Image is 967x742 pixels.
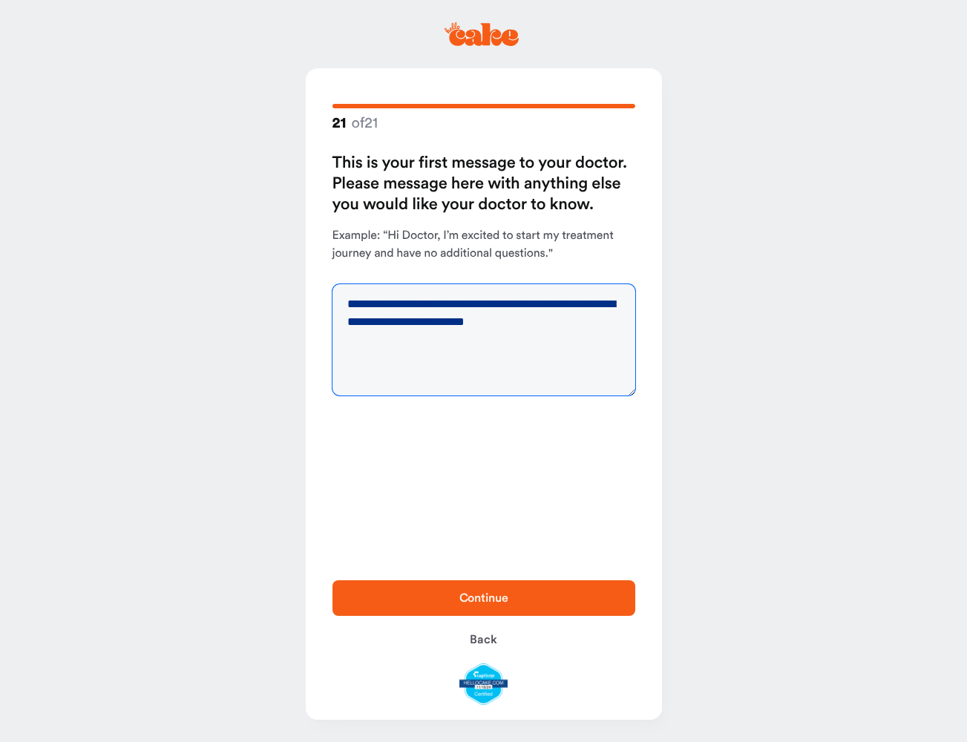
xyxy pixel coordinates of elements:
[332,114,347,133] span: 21
[470,634,496,646] span: Back
[332,227,635,263] p: Example: “Hi Doctor, I’m excited to start my treatment journey and have no additional questions."
[332,580,635,616] button: Continue
[459,663,508,705] img: legit-script-certified.png
[332,153,635,215] h2: This is your first message to your doctor. Please message here with anything else you would like ...
[459,592,508,604] span: Continue
[332,622,635,657] button: Back
[332,114,378,132] strong: of 21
